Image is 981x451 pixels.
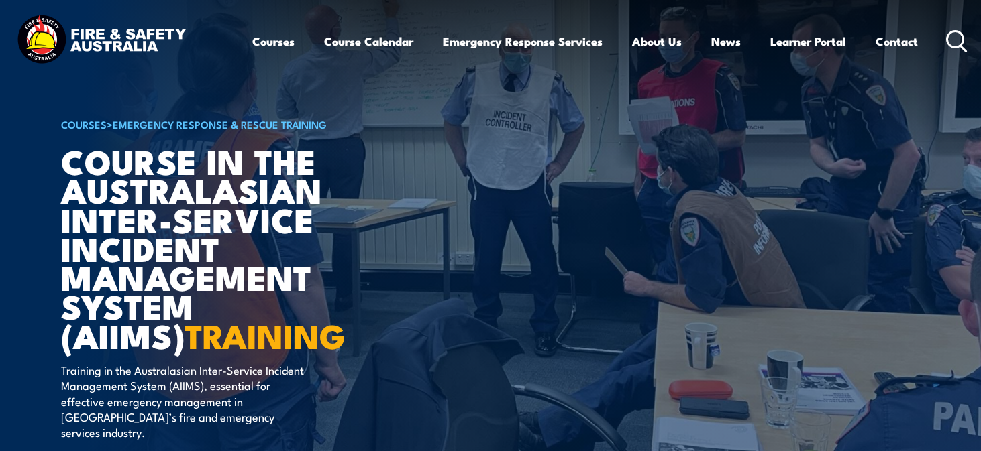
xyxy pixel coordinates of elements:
[443,23,603,59] a: Emergency Response Services
[61,146,393,349] h1: Course in the Australasian Inter-service Incident Management System (AIIMS)
[770,23,846,59] a: Learner Portal
[61,362,306,440] p: Training in the Australasian Inter-Service Incident Management System (AIIMS), essential for effe...
[876,23,918,59] a: Contact
[113,117,327,131] a: Emergency Response & Rescue Training
[61,117,107,131] a: COURSES
[711,23,741,59] a: News
[185,309,346,361] strong: TRAINING
[632,23,682,59] a: About Us
[324,23,413,59] a: Course Calendar
[252,23,295,59] a: Courses
[61,116,393,132] h6: >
